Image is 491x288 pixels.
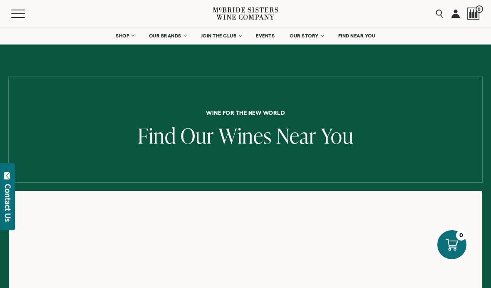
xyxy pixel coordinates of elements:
[456,230,466,241] div: 0
[290,33,319,39] span: OUR STORY
[196,27,247,44] a: JOIN THE CLUB
[256,33,275,39] span: EVENTS
[4,184,12,222] div: Contact Us
[338,33,376,39] span: FIND NEAR YOU
[218,121,272,150] span: Wines
[250,27,280,44] a: EVENTS
[201,33,237,39] span: JOIN THE CLUB
[284,27,329,44] a: OUR STORY
[116,33,130,39] span: SHOP
[333,27,381,44] a: FIND NEAR YOU
[138,121,176,150] span: Find
[276,121,316,150] span: Near
[476,5,483,13] span: 0
[321,121,354,150] span: You
[144,27,191,44] a: OUR BRANDS
[181,121,214,150] span: Our
[110,27,139,44] a: SHOP
[149,33,181,39] span: OUR BRANDS
[11,10,41,18] button: Mobile Menu Trigger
